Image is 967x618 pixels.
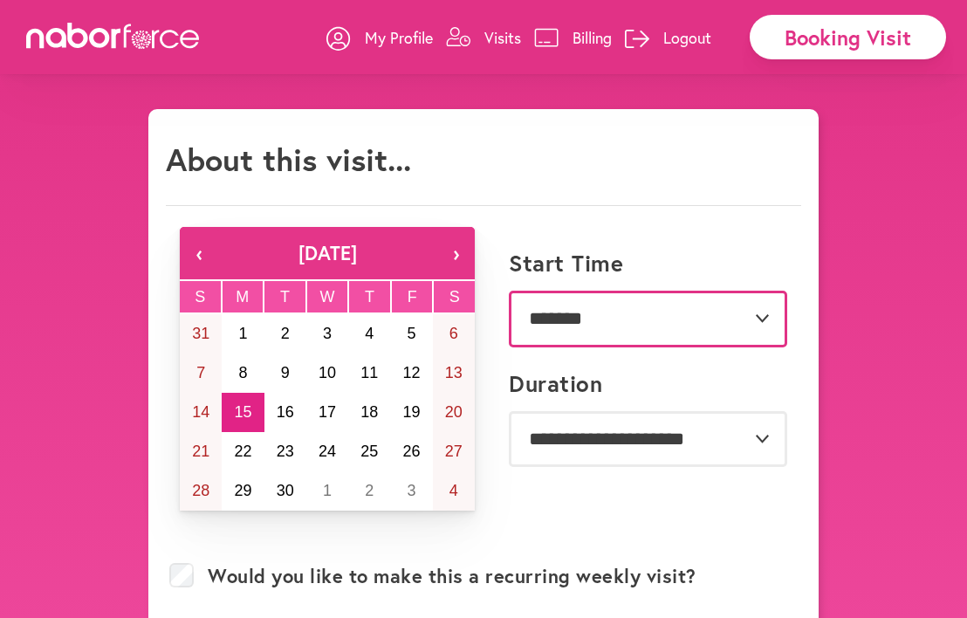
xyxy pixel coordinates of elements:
[236,288,249,306] abbr: Monday
[264,432,306,471] button: September 23, 2025
[306,354,348,393] button: September 10, 2025
[436,227,475,279] button: ›
[277,403,294,421] abbr: September 16, 2025
[234,482,251,499] abbr: September 29, 2025
[195,288,205,306] abbr: Sunday
[433,432,475,471] button: September 27, 2025
[192,403,209,421] abbr: September 14, 2025
[208,565,696,587] label: Would you like to make this a recurring weekly visit?
[663,27,711,48] p: Logout
[625,11,711,64] a: Logout
[277,482,294,499] abbr: September 30, 2025
[281,364,290,381] abbr: September 9, 2025
[192,482,209,499] abbr: September 28, 2025
[348,354,390,393] button: September 11, 2025
[445,443,463,460] abbr: September 27, 2025
[360,443,378,460] abbr: September 25, 2025
[484,27,521,48] p: Visits
[222,354,264,393] button: September 8, 2025
[348,432,390,471] button: September 25, 2025
[449,288,460,306] abbr: Saturday
[348,393,390,432] button: September 18, 2025
[365,27,433,48] p: My Profile
[180,227,218,279] button: ‹
[323,325,332,342] abbr: September 3, 2025
[534,11,612,64] a: Billing
[323,482,332,499] abbr: October 1, 2025
[750,15,946,59] div: Booking Visit
[360,403,378,421] abbr: September 18, 2025
[390,354,432,393] button: September 12, 2025
[320,288,335,306] abbr: Wednesday
[445,364,463,381] abbr: September 13, 2025
[365,482,374,499] abbr: October 2, 2025
[196,364,205,381] abbr: September 7, 2025
[390,471,432,511] button: October 3, 2025
[238,325,247,342] abbr: September 1, 2025
[306,432,348,471] button: September 24, 2025
[390,432,432,471] button: September 26, 2025
[222,471,264,511] button: September 29, 2025
[390,393,432,432] button: September 19, 2025
[509,250,623,277] label: Start Time
[264,314,306,354] button: September 2, 2025
[408,288,417,306] abbr: Friday
[180,432,222,471] button: September 21, 2025
[390,314,432,354] button: September 5, 2025
[306,471,348,511] button: October 1, 2025
[264,471,306,511] button: September 30, 2025
[403,403,421,421] abbr: September 19, 2025
[573,27,612,48] p: Billing
[403,443,421,460] abbr: September 26, 2025
[234,403,251,421] abbr: September 15, 2025
[403,364,421,381] abbr: September 12, 2025
[222,314,264,354] button: September 1, 2025
[509,370,602,397] label: Duration
[449,325,458,342] abbr: September 6, 2025
[319,443,336,460] abbr: September 24, 2025
[445,403,463,421] abbr: September 20, 2025
[319,403,336,421] abbr: September 17, 2025
[348,314,390,354] button: September 4, 2025
[264,354,306,393] button: September 9, 2025
[222,432,264,471] button: September 22, 2025
[433,393,475,432] button: September 20, 2025
[277,443,294,460] abbr: September 23, 2025
[306,393,348,432] button: September 17, 2025
[449,482,458,499] abbr: October 4, 2025
[326,11,433,64] a: My Profile
[222,393,264,432] button: September 15, 2025
[264,393,306,432] button: September 16, 2025
[280,288,290,306] abbr: Tuesday
[192,325,209,342] abbr: August 31, 2025
[238,364,247,381] abbr: September 8, 2025
[180,314,222,354] button: August 31, 2025
[166,141,411,178] h1: About this visit...
[281,325,290,342] abbr: September 2, 2025
[234,443,251,460] abbr: September 22, 2025
[306,314,348,354] button: September 3, 2025
[408,325,416,342] abbr: September 5, 2025
[218,227,436,279] button: [DATE]
[348,471,390,511] button: October 2, 2025
[446,11,521,64] a: Visits
[192,443,209,460] abbr: September 21, 2025
[180,354,222,393] button: September 7, 2025
[433,471,475,511] button: October 4, 2025
[433,314,475,354] button: September 6, 2025
[360,364,378,381] abbr: September 11, 2025
[319,364,336,381] abbr: September 10, 2025
[180,471,222,511] button: September 28, 2025
[180,393,222,432] button: September 14, 2025
[365,288,374,306] abbr: Thursday
[408,482,416,499] abbr: October 3, 2025
[365,325,374,342] abbr: September 4, 2025
[433,354,475,393] button: September 13, 2025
